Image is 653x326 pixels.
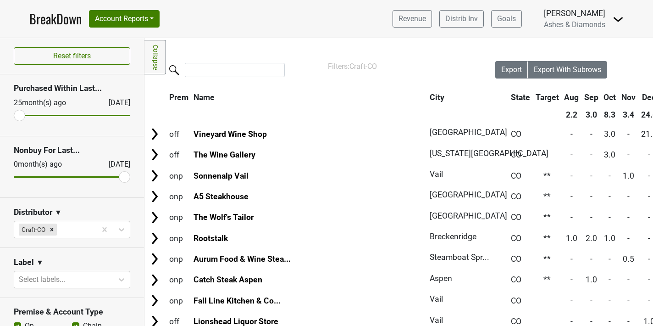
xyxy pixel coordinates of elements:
[511,213,521,222] span: CO
[194,275,262,284] a: Catch Steak Aspen
[511,317,521,326] span: CO
[14,159,87,170] div: 0 month(s) ago
[55,207,62,218] span: ▼
[430,315,443,325] span: Vail
[627,275,630,284] span: -
[648,296,650,305] span: -
[100,97,130,108] div: [DATE]
[194,192,249,201] a: A5 Steakhouse
[194,213,254,222] a: The Wolf's Tailor
[328,61,470,72] div: Filters:
[619,89,638,106] th: Nov: activate to sort column ascending
[145,89,166,106] th: &nbsp;: activate to sort column ascending
[167,89,191,106] th: Prem: activate to sort column ascending
[609,275,611,284] span: -
[602,107,619,123] th: 8.3
[194,254,291,264] a: Aurum Food & Wine Stea...
[590,171,592,180] span: -
[194,171,249,180] a: Sonnenalp Vail
[148,169,161,183] img: Arrow right
[511,254,521,264] span: CO
[533,89,561,106] th: Target: activate to sort column ascending
[89,10,160,28] button: Account Reports
[430,232,476,241] span: Breckenridge
[609,192,611,201] span: -
[570,192,573,201] span: -
[509,89,532,106] th: State: activate to sort column ascending
[627,213,630,222] span: -
[570,275,573,284] span: -
[148,273,161,287] img: Arrow right
[47,224,57,236] div: Remove Craft-CO
[14,146,130,155] h3: Nonbuy For Last...
[602,89,619,106] th: Oct: activate to sort column ascending
[14,258,34,267] h3: Label
[604,129,615,139] span: 3.0
[430,128,507,137] span: [GEOGRAPHIC_DATA]
[14,47,130,65] button: Reset filters
[511,296,521,305] span: CO
[609,296,611,305] span: -
[609,254,611,264] span: -
[590,150,592,159] span: -
[167,145,191,165] td: off
[427,89,503,106] th: City: activate to sort column ascending
[570,129,573,139] span: -
[148,190,161,203] img: Arrow right
[495,61,528,79] button: Export
[14,208,52,217] h3: Distributor
[648,234,650,243] span: -
[430,253,489,262] span: Steamboat Spr...
[570,317,573,326] span: -
[430,294,443,304] span: Vail
[167,270,191,290] td: onp
[148,294,161,308] img: Arrow right
[167,291,191,310] td: onp
[430,169,443,179] span: Vail
[167,186,191,206] td: onp
[491,10,522,28] a: Goals
[648,275,650,284] span: -
[590,213,592,222] span: -
[169,93,188,102] span: Prem
[609,213,611,222] span: -
[604,234,615,243] span: 1.0
[627,234,630,243] span: -
[511,150,521,159] span: CO
[100,159,130,170] div: [DATE]
[194,296,281,305] a: Fall Line Kitchen & Co...
[511,192,521,201] span: CO
[194,129,267,139] a: Vineyard Wine Shop
[613,14,624,25] img: Dropdown Menu
[590,296,592,305] span: -
[627,150,630,159] span: -
[570,254,573,264] span: -
[590,192,592,201] span: -
[544,7,605,19] div: [PERSON_NAME]
[648,254,650,264] span: -
[148,148,161,162] img: Arrow right
[566,234,577,243] span: 1.0
[511,234,521,243] span: CO
[609,171,611,180] span: -
[570,296,573,305] span: -
[562,89,581,106] th: Aug: activate to sort column ascending
[570,171,573,180] span: -
[648,171,650,180] span: -
[14,307,130,317] h3: Premise & Account Type
[511,129,521,139] span: CO
[586,234,597,243] span: 2.0
[586,275,597,284] span: 1.0
[194,317,278,326] a: Lionshead Liquor Store
[627,192,630,201] span: -
[430,274,452,283] span: Aspen
[609,317,611,326] span: -
[582,89,601,106] th: Sep: activate to sort column ascending
[648,192,650,201] span: -
[511,171,521,180] span: CO
[36,257,44,268] span: ▼
[194,150,255,159] a: The Wine Gallery
[167,124,191,144] td: off
[570,213,573,222] span: -
[648,150,650,159] span: -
